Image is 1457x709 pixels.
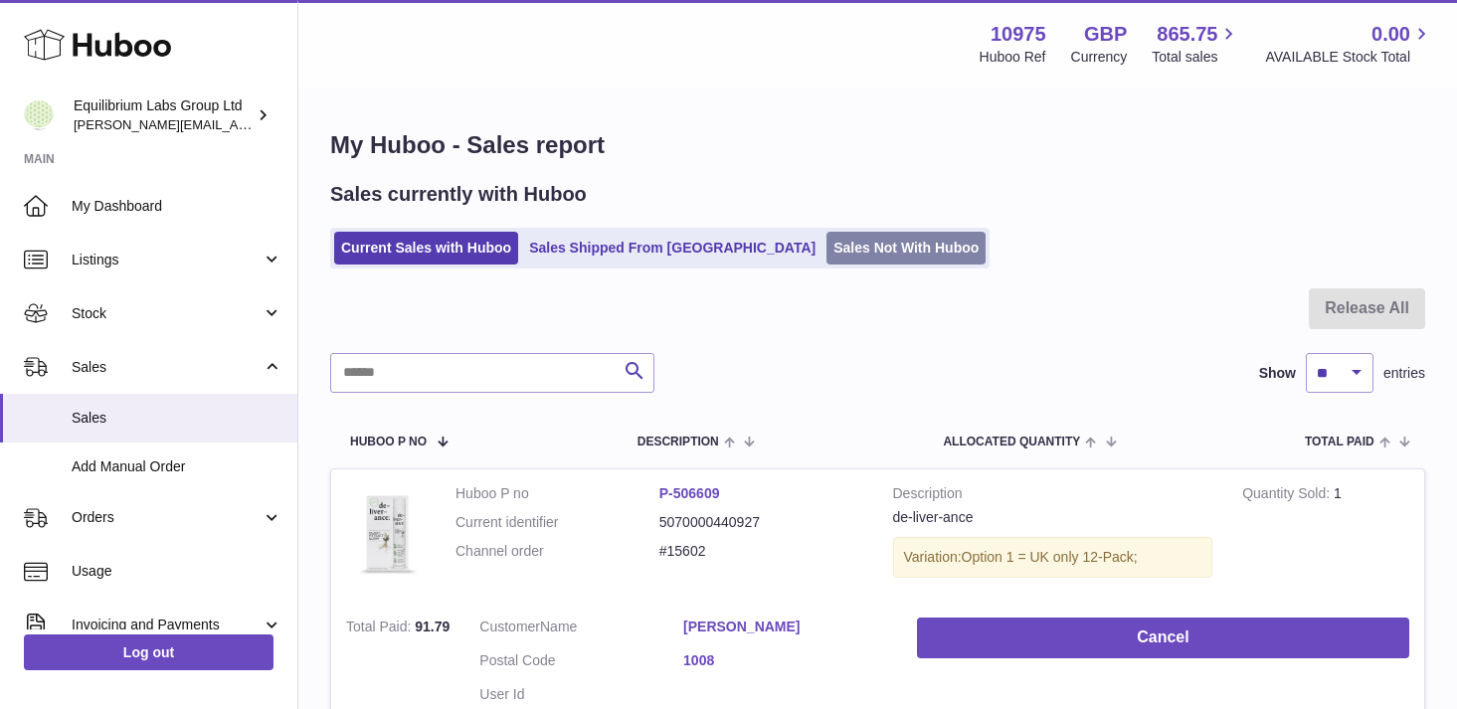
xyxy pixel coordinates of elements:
div: Variation: [893,537,1213,578]
span: Description [637,436,719,448]
div: Currency [1071,48,1128,67]
span: Total sales [1152,48,1240,67]
span: Listings [72,251,262,269]
strong: Quantity Sold [1242,485,1334,506]
span: My Dashboard [72,197,282,216]
span: Usage [72,562,282,581]
dt: Postal Code [479,651,683,675]
span: Huboo P no [350,436,427,448]
dd: 5070000440927 [659,513,863,532]
dt: Huboo P no [455,484,659,503]
span: [PERSON_NAME][EMAIL_ADDRESS][DOMAIN_NAME] [74,116,399,132]
div: Equilibrium Labs Group Ltd [74,96,253,134]
span: AVAILABLE Stock Total [1265,48,1433,67]
span: Total paid [1305,436,1374,448]
h2: Sales currently with Huboo [330,181,587,208]
h1: My Huboo - Sales report [330,129,1425,161]
span: entries [1383,364,1425,383]
a: Sales Shipped From [GEOGRAPHIC_DATA] [522,232,822,265]
td: 1 [1227,469,1424,603]
span: 0.00 [1371,21,1410,48]
a: Sales Not With Huboo [826,232,986,265]
a: P-506609 [659,485,720,501]
a: 1008 [683,651,887,670]
span: 91.79 [415,619,450,634]
span: 865.75 [1157,21,1217,48]
img: 3PackDeliverance_Front.jpg [346,484,426,583]
strong: GBP [1084,21,1127,48]
span: Orders [72,508,262,527]
dt: Channel order [455,542,659,561]
a: Log out [24,634,273,670]
strong: Total Paid [346,619,415,639]
span: ALLOCATED Quantity [943,436,1080,448]
span: Option 1 = UK only 12-Pack; [962,549,1138,565]
dt: Current identifier [455,513,659,532]
div: de-liver-ance [893,508,1213,527]
dt: User Id [479,685,683,704]
button: Cancel [917,618,1409,658]
span: Sales [72,409,282,428]
span: Invoicing and Payments [72,616,262,634]
dt: Name [479,618,683,641]
a: Current Sales with Huboo [334,232,518,265]
strong: 10975 [991,21,1046,48]
div: Huboo Ref [980,48,1046,67]
img: h.woodrow@theliverclinic.com [24,100,54,130]
span: Sales [72,358,262,377]
dd: #15602 [659,542,863,561]
span: Add Manual Order [72,457,282,476]
label: Show [1259,364,1296,383]
span: Stock [72,304,262,323]
strong: Description [893,484,1213,508]
span: Customer [479,619,540,634]
a: 0.00 AVAILABLE Stock Total [1265,21,1433,67]
a: 865.75 Total sales [1152,21,1240,67]
a: [PERSON_NAME] [683,618,887,636]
